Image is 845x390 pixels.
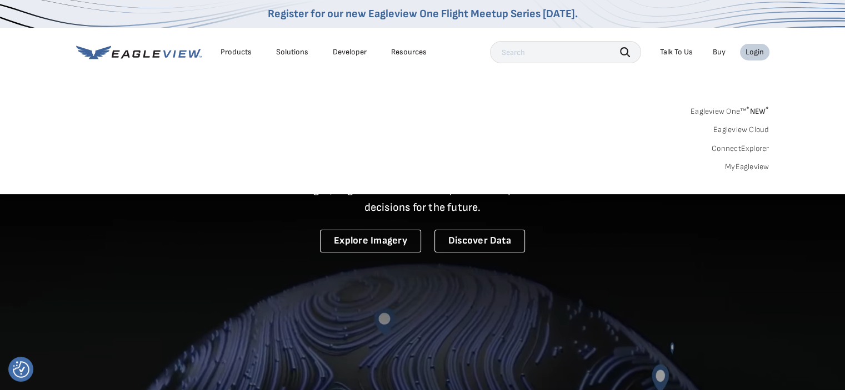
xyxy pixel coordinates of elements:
[490,41,641,63] input: Search
[221,47,252,57] div: Products
[276,47,308,57] div: Solutions
[712,144,769,154] a: ConnectExplorer
[434,230,525,252] a: Discover Data
[713,125,769,135] a: Eagleview Cloud
[660,47,693,57] div: Talk To Us
[691,103,769,116] a: Eagleview One™*NEW*
[713,47,726,57] a: Buy
[13,361,29,378] img: Revisit consent button
[746,47,764,57] div: Login
[725,162,769,172] a: MyEagleview
[13,361,29,378] button: Consent Preferences
[391,47,427,57] div: Resources
[333,47,367,57] a: Developer
[320,230,421,252] a: Explore Imagery
[268,7,578,21] a: Register for our new Eagleview One Flight Meetup Series [DATE].
[746,107,769,116] span: NEW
